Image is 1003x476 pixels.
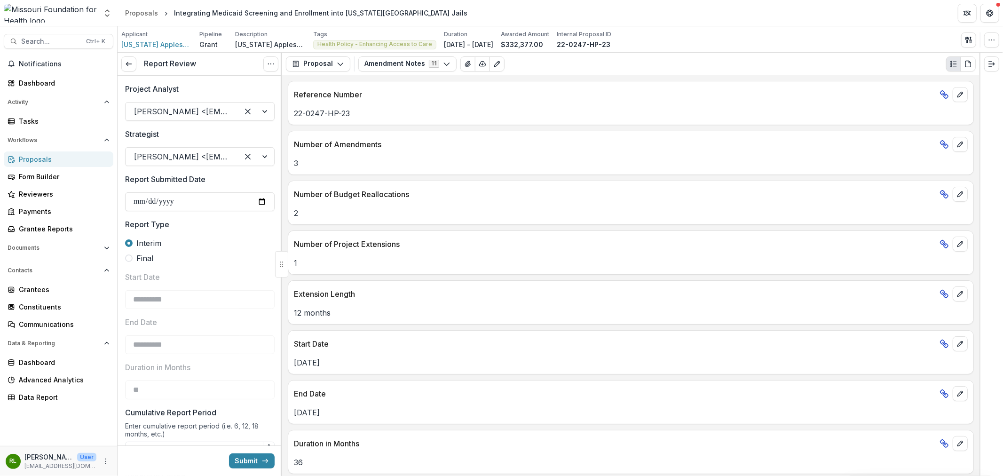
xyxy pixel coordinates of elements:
[294,307,968,318] p: 12 months
[313,30,327,39] p: Tags
[125,362,190,373] p: Duration in Months
[444,40,493,49] p: [DATE] - [DATE]
[4,282,113,297] a: Grantees
[125,174,205,185] p: Report Submitted Date
[121,6,471,20] nav: breadcrumb
[24,462,96,470] p: [EMAIL_ADDRESS][DOMAIN_NAME]
[235,30,268,39] p: Description
[4,95,113,110] button: Open Activity
[4,133,113,148] button: Open Workflows
[101,4,114,23] button: Open entity switcher
[121,40,192,49] span: [US_STATE] Appleseed
[19,375,106,385] div: Advanced Analytics
[294,189,936,200] p: Number of Budget Reallocations
[294,388,936,399] p: End Date
[294,108,968,119] p: 22-0247-HP-23
[4,113,113,129] a: Tasks
[980,4,999,23] button: Get Help
[4,355,113,370] a: Dashboard
[4,221,113,237] a: Grantee Reports
[294,257,968,269] p: 1
[4,372,113,388] a: Advanced Analytics
[19,60,110,68] span: Notifications
[136,253,153,264] span: Final
[235,40,306,49] p: [US_STATE] Appleseed seeks funding for a pilot project to screen people in jail for Medicaid elig...
[294,139,936,150] p: Number of Amendments
[125,317,157,328] p: End Date
[294,158,968,169] p: 3
[557,30,611,39] p: Internal Proposal ID
[953,187,968,202] button: edit
[240,149,255,164] div: Clear selected options
[4,240,113,255] button: Open Documents
[19,392,106,402] div: Data Report
[100,456,111,467] button: More
[21,38,80,46] span: Search...
[294,238,936,250] p: Number of Project Extensions
[121,6,162,20] a: Proposals
[294,338,936,349] p: Start Date
[19,116,106,126] div: Tasks
[444,30,467,39] p: Duration
[4,169,113,184] a: Form Builder
[8,267,100,274] span: Contacts
[125,271,160,283] p: Start Date
[4,56,113,71] button: Notifications
[125,83,179,95] p: Project Analyst
[953,386,968,401] button: edit
[240,104,255,119] div: Clear selected options
[4,389,113,405] a: Data Report
[984,56,999,71] button: Expand right
[294,457,968,468] p: 36
[19,224,106,234] div: Grantee Reports
[125,422,275,442] div: Enter cumulative report period (i.e. 6, 12, 18 months, etc.)
[4,186,113,202] a: Reviewers
[125,128,159,140] p: Strategist
[953,87,968,102] button: edit
[77,453,96,461] p: User
[946,56,961,71] button: Plaintext view
[4,75,113,91] a: Dashboard
[19,154,106,164] div: Proposals
[19,189,106,199] div: Reviewers
[229,453,275,468] button: Submit
[8,245,100,251] span: Documents
[557,40,610,49] p: 22-0247-HP-23
[358,56,457,71] button: Amendment Notes11
[4,299,113,315] a: Constituents
[8,340,100,347] span: Data & Reporting
[4,34,113,49] button: Search...
[199,30,222,39] p: Pipeline
[953,436,968,451] button: edit
[4,263,113,278] button: Open Contacts
[501,30,549,39] p: Awarded Amount
[4,317,113,332] a: Communications
[294,438,936,449] p: Duration in Months
[136,238,161,249] span: Interim
[125,219,169,230] p: Report Type
[19,319,106,329] div: Communications
[4,204,113,219] a: Payments
[24,452,73,462] p: [PERSON_NAME]
[8,137,100,143] span: Workflows
[294,89,936,100] p: Reference Number
[121,30,148,39] p: Applicant
[84,36,107,47] div: Ctrl + K
[10,458,17,464] div: Rebekah Lerch
[490,56,505,71] button: Edit as form
[953,286,968,301] button: edit
[263,56,278,71] button: Options
[19,78,106,88] div: Dashboard
[460,56,475,71] button: View Attached Files
[174,8,467,18] div: Integrating Medicaid Screening and Enrollment into [US_STATE][GEOGRAPHIC_DATA] Jails
[144,59,196,68] h3: Report Review
[4,151,113,167] a: Proposals
[294,407,968,418] p: [DATE]
[19,285,106,294] div: Grantees
[19,357,106,367] div: Dashboard
[8,99,100,105] span: Activity
[19,206,106,216] div: Payments
[19,302,106,312] div: Constituents
[961,56,976,71] button: PDF view
[286,56,350,71] button: Proposal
